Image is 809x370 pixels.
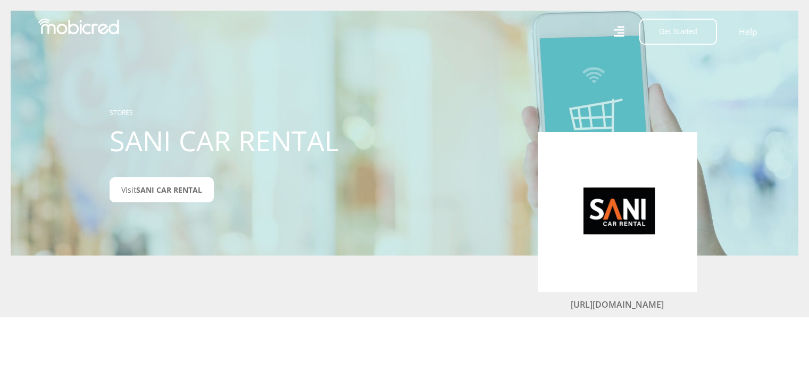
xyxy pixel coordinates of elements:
a: [URL][DOMAIN_NAME] [571,299,664,310]
a: VisitSANI CAR RENTAL [110,177,214,202]
a: STORES [110,108,133,117]
img: SANI CAR RENTAL [554,148,681,276]
a: Help [738,25,758,39]
button: Get Started [639,19,717,45]
span: SANI CAR RENTAL [136,185,202,195]
h1: SANI CAR RENTAL [110,124,346,157]
img: Mobicred [38,19,119,35]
